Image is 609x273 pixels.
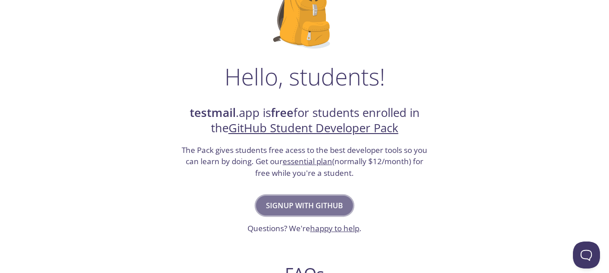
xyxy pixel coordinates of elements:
a: essential plan [283,156,332,166]
span: Signup with GitHub [266,199,343,212]
button: Signup with GitHub [256,196,353,215]
a: happy to help [310,223,359,233]
h3: The Pack gives students free acess to the best developer tools so you can learn by doing. Get our... [181,144,429,179]
strong: testmail [190,105,236,121]
h1: Hello, students! [224,63,385,90]
a: GitHub Student Developer Pack [229,120,398,136]
h3: Questions? We're . [247,223,362,234]
iframe: Help Scout Beacon - Open [573,242,600,269]
strong: free [271,105,293,121]
h2: .app is for students enrolled in the [181,105,429,136]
